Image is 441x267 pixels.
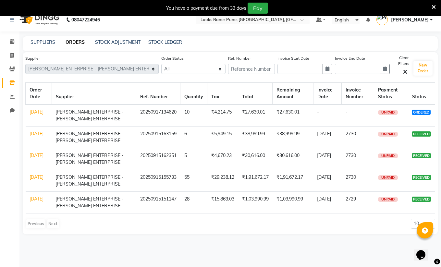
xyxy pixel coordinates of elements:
[207,127,238,148] td: ₹5,949.15
[161,55,184,61] label: Order Status
[238,148,273,170] td: ₹30,616.00
[63,37,87,48] a: ORDERS
[25,55,40,61] label: Supplier
[238,127,273,148] td: ₹38,999.99
[95,39,141,45] a: STOCK ADJUSTMENT
[136,127,180,148] td: 20250915163159
[30,152,43,158] a: [DATE]
[238,104,273,127] td: ₹27,630.01
[180,170,207,192] td: 55
[273,170,313,192] td: ₹1,91,672.17
[238,170,273,192] td: ₹1,91,672.17
[30,174,43,180] a: [DATE]
[273,192,313,213] td: ₹1,03,990.99
[136,170,180,192] td: 20250915155733
[412,175,431,180] span: RECEIVED
[378,132,398,137] span: UNPAID
[273,127,313,148] td: ₹38,999.99
[180,192,207,213] td: 28
[408,83,435,105] th: Status
[180,104,207,127] td: 10
[313,83,341,105] th: Invoice Date
[52,192,136,213] td: [PERSON_NAME] ENTERPRISE - [PERSON_NAME] ENTERPRISE
[412,110,431,115] span: ORDERED
[136,104,180,127] td: 20250917134620
[378,175,398,180] span: UNPAID
[207,104,238,127] td: ₹4,214.75
[136,148,180,170] td: 20250915162351
[413,61,433,76] button: New Order
[136,192,180,213] td: 20250915151147
[374,83,408,105] th: Payment Status
[30,109,43,115] a: [DATE]
[313,127,341,148] td: [DATE]
[207,170,238,192] td: ₹29,238.12
[378,197,398,202] span: UNPAID
[342,83,374,105] th: Invoice Number
[313,192,341,213] td: [DATE]
[180,127,207,148] td: 6
[391,17,429,23] span: [PERSON_NAME]
[52,83,136,105] th: Supplier
[346,109,348,115] span: -
[228,55,251,61] label: Ref. Number
[238,83,273,105] th: Total
[207,192,238,213] td: ₹15,863.03
[52,104,136,127] td: [PERSON_NAME] ENTERPRISE - [PERSON_NAME] ENTERPRISE
[248,3,268,14] button: Pay
[238,192,273,213] td: ₹1,03,990.99
[346,174,356,180] span: 2730
[273,83,313,105] th: Remaining Amount
[346,131,356,137] span: 2730
[335,55,365,61] label: Invoice End Date
[17,11,61,29] img: logo
[395,55,413,67] label: Clear Filters
[346,196,356,202] span: 2729
[136,83,180,105] th: Ref. Number
[313,148,341,170] td: [DATE]
[277,55,309,61] label: Invoice Start Date
[166,5,246,12] div: You have a payment due from 33 days
[148,39,182,45] a: STOCK LEDGER
[414,241,435,261] iframe: chat widget
[412,131,431,137] span: RECEIVED
[71,11,100,29] b: 08047224946
[31,39,55,45] a: SUPPLIERS
[313,170,341,192] td: [DATE]
[52,127,136,148] td: [PERSON_NAME] ENTERPRISE - [PERSON_NAME] ENTERPRISE
[52,148,136,170] td: [PERSON_NAME] ENTERPRISE - [PERSON_NAME] ENTERPRISE
[207,83,238,105] th: Tax
[412,153,431,158] span: RECEIVED
[180,148,207,170] td: 5
[30,131,43,137] a: [DATE]
[273,104,313,127] td: ₹27,630.01
[378,110,398,115] span: UNPAID
[412,197,431,202] span: RECEIVED
[207,148,238,170] td: ₹4,670.23
[180,83,207,105] th: Quantity
[346,152,356,158] span: 2730
[273,148,313,170] td: ₹30,616.00
[30,196,43,202] a: [DATE]
[376,14,388,25] img: Pronoy Paul
[228,64,275,74] input: Reference Number
[378,153,398,158] span: UNPAID
[313,104,341,127] td: -
[26,83,52,105] th: Order Date
[52,170,136,192] td: [PERSON_NAME] ENTERPRISE - [PERSON_NAME] ENTERPRISE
